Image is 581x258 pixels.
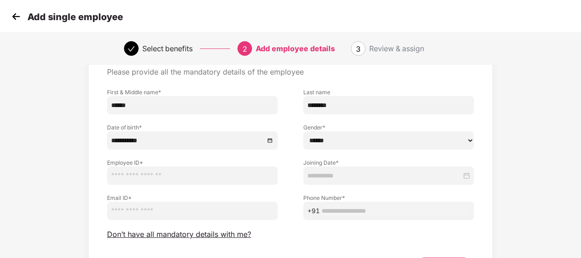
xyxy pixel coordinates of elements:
[107,159,278,167] label: Employee ID
[107,67,474,77] p: Please provide all the mandatory details of the employee
[142,41,193,56] div: Select benefits
[242,44,247,54] span: 2
[369,41,424,56] div: Review & assign
[307,206,320,216] span: +91
[107,124,278,131] label: Date of birth
[107,230,251,239] span: Don’t have all mandatory details with me?
[256,41,335,56] div: Add employee details
[128,45,135,53] span: check
[303,194,474,202] label: Phone Number
[303,124,474,131] label: Gender
[356,44,360,54] span: 3
[303,88,474,96] label: Last name
[107,88,278,96] label: First & Middle name
[303,159,474,167] label: Joining Date
[107,194,278,202] label: Email ID
[27,11,123,22] p: Add single employee
[9,10,23,23] img: svg+xml;base64,PHN2ZyB4bWxucz0iaHR0cDovL3d3dy53My5vcmcvMjAwMC9zdmciIHdpZHRoPSIzMCIgaGVpZ2h0PSIzMC...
